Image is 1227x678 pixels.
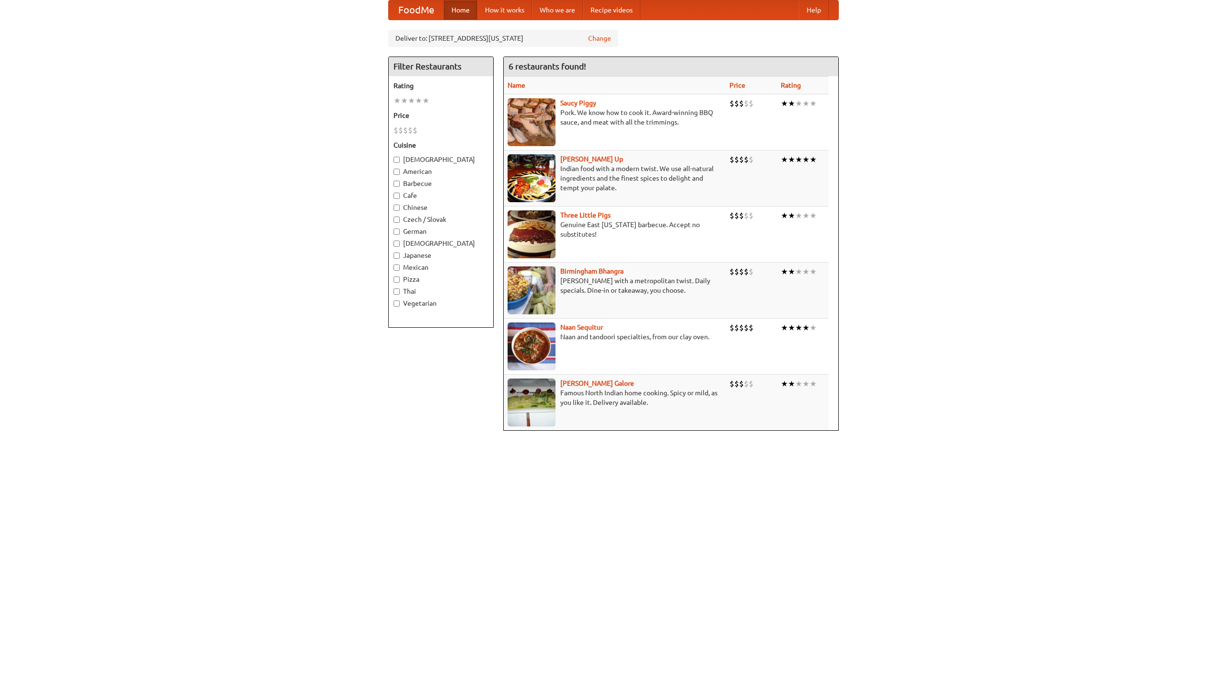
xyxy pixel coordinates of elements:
[729,98,734,109] li: $
[781,266,788,277] li: ★
[749,154,753,165] li: $
[734,322,739,333] li: $
[388,30,618,47] div: Deliver to: [STREET_ADDRESS][US_STATE]
[560,379,634,387] a: [PERSON_NAME] Galore
[802,210,810,221] li: ★
[739,154,744,165] li: $
[744,379,749,389] li: $
[508,332,722,342] p: Naan and tandoori specialties, from our clay oven.
[408,125,413,136] li: $
[394,229,400,235] input: German
[810,322,817,333] li: ★
[560,99,596,107] a: Saucy Piggy
[739,98,744,109] li: $
[508,276,722,295] p: [PERSON_NAME] with a metropolitan twist. Daily specials. Dine-in or takeaway, you choose.
[398,125,403,136] li: $
[781,322,788,333] li: ★
[734,379,739,389] li: $
[394,300,400,307] input: Vegetarian
[508,266,556,314] img: bhangra.jpg
[788,379,795,389] li: ★
[394,239,488,248] label: [DEMOGRAPHIC_DATA]
[422,95,429,106] li: ★
[394,155,488,164] label: [DEMOGRAPHIC_DATA]
[508,81,525,89] a: Name
[788,154,795,165] li: ★
[394,81,488,91] h5: Rating
[781,98,788,109] li: ★
[394,191,488,200] label: Cafe
[781,210,788,221] li: ★
[795,154,802,165] li: ★
[734,266,739,277] li: $
[394,111,488,120] h5: Price
[729,266,734,277] li: $
[560,155,623,163] a: [PERSON_NAME] Up
[795,210,802,221] li: ★
[394,181,400,187] input: Barbecue
[729,154,734,165] li: $
[394,287,488,296] label: Thai
[788,98,795,109] li: ★
[788,266,795,277] li: ★
[583,0,640,20] a: Recipe videos
[795,266,802,277] li: ★
[802,98,810,109] li: ★
[389,0,444,20] a: FoodMe
[810,210,817,221] li: ★
[744,322,749,333] li: $
[394,227,488,236] label: German
[739,210,744,221] li: $
[560,211,611,219] a: Three Little Pigs
[532,0,583,20] a: Who we are
[810,98,817,109] li: ★
[394,157,400,163] input: [DEMOGRAPHIC_DATA]
[739,379,744,389] li: $
[394,275,488,284] label: Pizza
[739,322,744,333] li: $
[394,179,488,188] label: Barbecue
[444,0,477,20] a: Home
[744,98,749,109] li: $
[560,323,603,331] a: Naan Sequitur
[788,210,795,221] li: ★
[508,164,722,193] p: Indian food with a modern twist. We use all-natural ingredients and the finest spices to delight ...
[394,263,488,272] label: Mexican
[394,140,488,150] h5: Cuisine
[403,125,408,136] li: $
[477,0,532,20] a: How it works
[744,210,749,221] li: $
[394,95,401,106] li: ★
[508,98,556,146] img: saucy.jpg
[802,154,810,165] li: ★
[415,95,422,106] li: ★
[508,379,556,426] img: currygalore.jpg
[508,388,722,407] p: Famous North Indian home cooking. Spicy or mild, as you like it. Delivery available.
[749,98,753,109] li: $
[394,276,400,283] input: Pizza
[802,322,810,333] li: ★
[394,193,400,199] input: Cafe
[810,266,817,277] li: ★
[802,266,810,277] li: ★
[508,220,722,239] p: Genuine East [US_STATE] barbecue. Accept no substitutes!
[749,210,753,221] li: $
[799,0,829,20] a: Help
[749,322,753,333] li: $
[508,154,556,202] img: curryup.jpg
[401,95,408,106] li: ★
[394,203,488,212] label: Chinese
[394,251,488,260] label: Japanese
[394,205,400,211] input: Chinese
[508,108,722,127] p: Pork. We know how to cook it. Award-winning BBQ sauce, and meat with all the trimmings.
[394,253,400,259] input: Japanese
[739,266,744,277] li: $
[588,34,611,43] a: Change
[394,264,400,271] input: Mexican
[729,322,734,333] li: $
